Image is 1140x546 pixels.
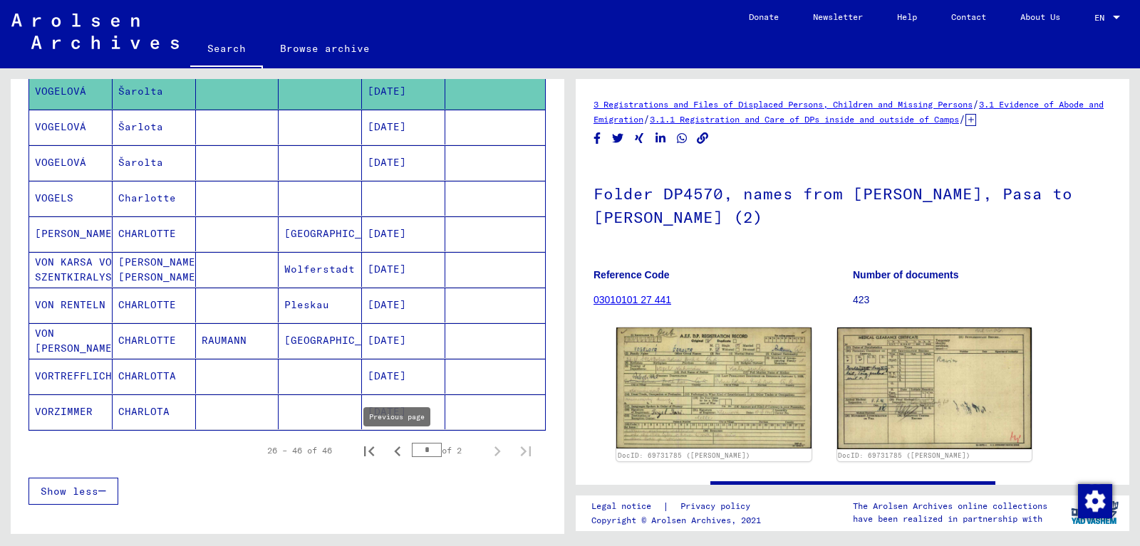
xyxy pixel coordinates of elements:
a: 3.1.1 Registration and Care of DPs inside and outside of Camps [650,114,959,125]
mat-cell: VORZIMMER [29,394,113,429]
mat-cell: [GEOGRAPHIC_DATA] [279,323,362,358]
button: Last page [512,436,540,465]
a: Browse archive [263,31,387,65]
a: Legal notice [591,499,663,514]
mat-cell: Šarolta [113,145,196,180]
mat-cell: VON KARSA VON SZENTKIRALYSZABDJA [29,252,113,287]
button: Share on Xing [632,130,647,147]
button: Share on WhatsApp [675,130,690,147]
mat-cell: Wolferstadt [279,252,362,287]
mat-cell: Šarlota [113,110,196,145]
b: Reference Code [594,269,670,280]
button: Share on Facebook [590,130,605,147]
span: / [959,112,965,125]
mat-cell: CHARLOTTE [113,288,196,322]
img: Arolsen_neg.svg [11,14,179,49]
mat-cell: VOGELOVÁ [29,145,113,180]
button: Share on LinkedIn [653,130,668,147]
img: Change consent [1078,484,1112,518]
button: Previous page [383,436,412,465]
mat-cell: VORTREFFLICHOVA [29,359,113,394]
mat-cell: CHARLOTA [113,394,196,429]
mat-cell: VOGELOVÁ [29,74,113,109]
div: of 2 [412,443,483,457]
span: EN [1094,13,1110,23]
div: 26 – 46 of 46 [267,444,332,457]
span: / [643,112,650,125]
mat-cell: VOGELS [29,181,113,216]
a: Search [190,31,263,68]
mat-cell: [DATE] [362,216,445,251]
mat-cell: [GEOGRAPHIC_DATA] [279,216,362,251]
img: yv_logo.png [1068,495,1121,530]
mat-cell: [DATE] [362,110,445,145]
p: Copyright © Arolsen Archives, 2021 [591,514,767,527]
button: Show less [28,478,118,505]
p: have been realized in partnership with [853,513,1047,525]
p: The Arolsen Archives online collections [853,500,1047,513]
img: 001.jpg [616,327,812,448]
mat-cell: VOGELOVÁ [29,110,113,145]
mat-cell: [DATE] [362,394,445,429]
mat-cell: Charlotte [113,181,196,216]
mat-cell: CHARLOTTE [113,323,196,358]
mat-cell: [DATE] [362,74,445,109]
mat-cell: [PERSON_NAME] [PERSON_NAME] [113,252,196,287]
mat-cell: VON [PERSON_NAME] [29,323,113,358]
a: DocID: 69731785 ([PERSON_NAME]) [838,451,970,459]
p: 423 [853,293,1111,308]
button: Copy link [695,130,710,147]
mat-cell: Šarolta [113,74,196,109]
mat-cell: [DATE] [362,359,445,394]
mat-cell: [DATE] [362,252,445,287]
span: / [973,98,979,110]
h1: Folder DP4570, names from [PERSON_NAME], Pasa to [PERSON_NAME] (2) [594,161,1111,247]
mat-cell: CHARLOTTA [113,359,196,394]
mat-cell: [DATE] [362,288,445,322]
mat-cell: RAUMANN [196,323,279,358]
div: Change consent [1077,483,1111,518]
button: First page [355,436,383,465]
button: Next page [483,436,512,465]
a: 3 Registrations and Files of Displaced Persons, Children and Missing Persons [594,99,973,110]
img: 002.jpg [837,327,1032,449]
mat-cell: CHARLOTTE [113,216,196,251]
a: 03010101 27 441 [594,294,671,305]
mat-cell: [PERSON_NAME] [29,216,113,251]
mat-cell: Pleskau [279,288,362,322]
a: DocID: 69731785 ([PERSON_NAME]) [618,451,750,459]
mat-cell: [DATE] [362,145,445,180]
button: Share on Twitter [611,130,626,147]
b: Number of documents [853,269,959,280]
mat-cell: [DATE] [362,323,445,358]
a: Privacy policy [669,499,767,514]
mat-cell: VON RENTELN [29,288,113,322]
div: | [591,499,767,514]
